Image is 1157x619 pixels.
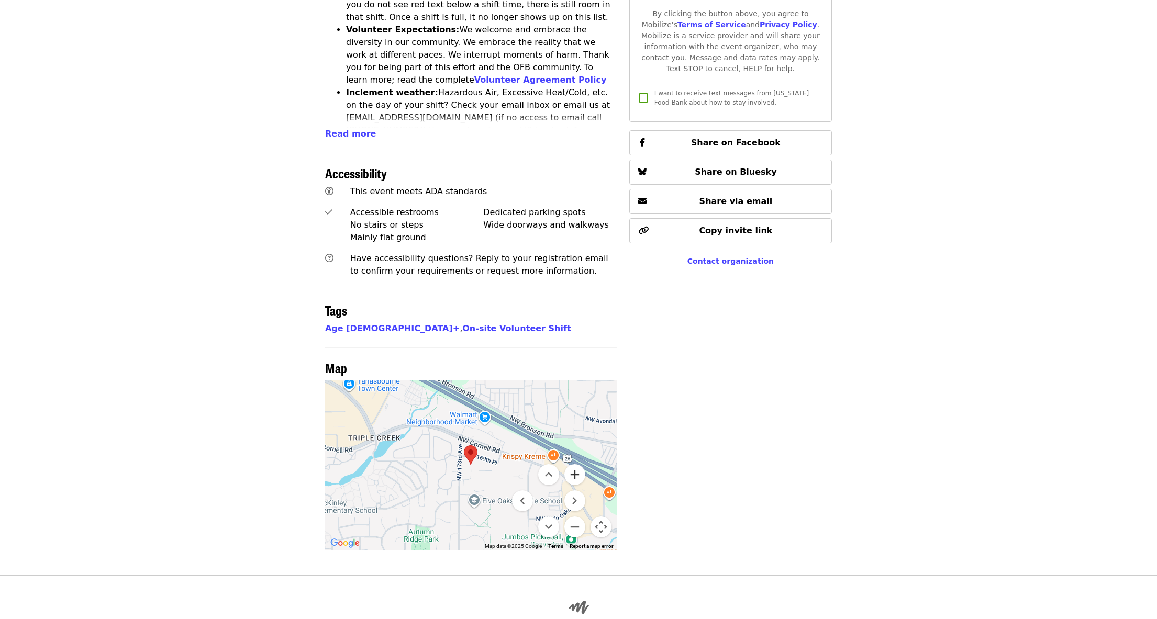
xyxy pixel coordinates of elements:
[629,189,832,214] button: Share via email
[654,89,809,106] span: I want to receive text messages from [US_STATE] Food Bank about how to stay involved.
[699,226,772,235] span: Copy invite link
[570,543,614,549] a: Report a map error
[638,8,823,74] div: By clicking the button above, you agree to Mobilize's and . Mobilize is a service provider and wi...
[687,257,774,265] a: Contact organization
[350,219,484,231] div: No stairs or steps
[350,186,487,196] span: This event meets ADA standards
[512,490,533,511] button: Move left
[346,25,460,35] strong: Volunteer Expectations:
[346,86,617,149] li: Hazardous Air, Excessive Heat/Cold, etc. on the day of your shift? Check your email inbox or emai...
[346,87,438,97] strong: Inclement weather:
[548,543,563,549] a: Terms (opens in new tab)
[325,301,347,319] span: Tags
[564,490,585,511] button: Move right
[346,24,617,86] li: We welcome and embrace the diversity in our community. We embrace the reality that we work at dif...
[485,543,542,549] span: Map data ©2025 Google
[591,516,611,537] button: Map camera controls
[350,231,484,244] div: Mainly flat ground
[677,20,746,29] a: Terms of Service
[699,196,773,206] span: Share via email
[483,219,617,231] div: Wide doorways and walkways
[629,130,832,155] button: Share on Facebook
[538,464,559,485] button: Move up
[350,206,484,219] div: Accessible restrooms
[691,138,781,148] span: Share on Facebook
[629,218,832,243] button: Copy invite link
[325,128,376,140] button: Read more
[695,167,777,177] span: Share on Bluesky
[325,323,460,333] a: Age [DEMOGRAPHIC_DATA]+
[564,516,585,537] button: Zoom out
[325,129,376,139] span: Read more
[483,206,617,219] div: Dedicated parking spots
[474,75,607,85] a: Volunteer Agreement Policy
[325,207,332,217] i: check icon
[325,358,347,377] span: Map
[760,20,817,29] a: Privacy Policy
[538,516,559,537] button: Move down
[325,323,462,333] span: ,
[325,186,333,196] i: universal-access icon
[564,464,585,485] button: Zoom in
[325,164,387,182] span: Accessibility
[462,323,571,333] a: On-site Volunteer Shift
[328,536,362,550] a: Open this area in Google Maps (opens a new window)
[328,536,362,550] img: Google
[350,253,608,276] span: Have accessibility questions? Reply to your registration email to confirm your requirements or re...
[325,253,333,263] i: question-circle icon
[629,160,832,185] button: Share on Bluesky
